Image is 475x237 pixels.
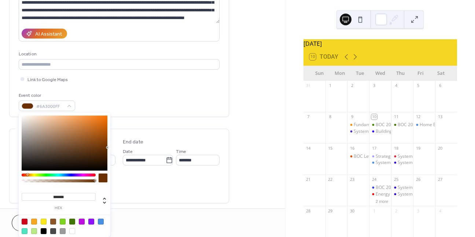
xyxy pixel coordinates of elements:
button: AI Assistant [22,29,67,39]
div: System Performance Module Part 8 [391,191,413,197]
div: System Performance Module Part 4 Webinar [391,160,413,166]
div: System Performance Module Part 3 Webinar [391,153,413,160]
div: BOC 2001B Part 1 - SCOPING YOUR BUILDING FOR OPERATIONAL IMPROVEMENTS [369,185,391,191]
div: 26 [415,177,421,182]
div: 18 [393,145,399,151]
div: #9B9B9B [60,228,66,234]
div: 3 [371,83,377,88]
div: #B8E986 [31,228,37,234]
div: Fundamentals of Energy Efficient Building Operations - Part 1: Energy Efficiency and Sustainabili... [347,122,369,128]
div: 19 [415,145,421,151]
div: Sun [309,66,329,81]
div: 1 [328,83,333,88]
div: System Performance Module Part 2 [354,128,426,135]
div: #BD10E0 [79,219,85,225]
div: Building Electric-Efficient Tiny Homes: Smarter, Smaller, Sustainable [369,128,391,135]
button: Cancel [12,215,57,231]
div: System Performance Module Part 2 [347,128,369,135]
div: 15 [328,145,333,151]
div: Home Energy Audits [413,122,435,128]
div: 3 [415,208,421,214]
div: 20 [437,145,443,151]
div: 7 [306,114,311,120]
div: #000000 [41,228,47,234]
div: #4A90E2 [98,219,104,225]
div: 6 [437,83,443,88]
div: 8 [328,114,333,120]
div: 29 [328,208,333,214]
div: [DATE] [303,39,457,48]
div: 12 [415,114,421,120]
div: 17 [371,145,377,151]
div: 14 [306,145,311,151]
div: Sat [431,66,451,81]
div: Location [19,50,218,58]
span: #6A3000FF [36,103,63,110]
div: 22 [328,177,333,182]
div: #D0021B [22,219,27,225]
div: 24 [371,177,377,182]
div: 11 [393,114,399,120]
div: #50E3C2 [22,228,27,234]
div: 31 [306,83,311,88]
div: #7ED321 [60,219,66,225]
label: hex [22,206,96,210]
div: 1 [371,208,377,214]
div: System Performance Module Part 7 [398,185,470,191]
div: Strategies to Help Reduce Peak Energy Use [376,153,464,160]
div: Energy Efficiency and IAQ: When and What to Monitor in a Home [369,191,391,197]
div: BOC 2001A Part 1 Scoping Your Building for Operational Improvements [369,122,391,128]
div: #F5A623 [31,219,37,225]
div: #FFFFFF [69,228,75,234]
div: Wed [370,66,390,81]
div: 5 [415,83,421,88]
div: 13 [437,114,443,120]
div: 28 [306,208,311,214]
div: System Performance Module Part 8 [398,191,470,197]
div: 30 [349,208,355,214]
div: Mon [329,66,350,81]
button: 2 more [373,198,391,204]
div: #8B572A [50,219,56,225]
div: AI Assistant [35,30,62,38]
div: 2 [393,208,399,214]
div: 2 [349,83,355,88]
div: 16 [349,145,355,151]
div: BOC Level I Multifamily 1001A Part 1: Energy Efficient Operation of Multifamily Building HVAC Sys... [347,153,369,160]
div: Home Energy Audits [420,122,461,128]
span: Date [123,148,133,156]
div: #4A4A4A [50,228,56,234]
div: 10 [371,114,377,120]
div: 9 [349,114,355,120]
div: End date [123,138,143,146]
div: Tue [350,66,370,81]
div: #F8E71C [41,219,47,225]
div: 21 [306,177,311,182]
div: #9013FE [88,219,94,225]
div: 4 [393,83,399,88]
div: BOC 2001A Part 2 - SCOPING YOUR BUILDING FOR OPERATIONAL IMPROVEMENTS [391,122,413,128]
div: #417505 [69,219,75,225]
div: Event color [19,92,74,99]
div: System Performance Module Part 1 [369,160,391,166]
span: Time [176,148,186,156]
div: 25 [393,177,399,182]
span: Link to Google Maps [27,76,68,84]
div: System Performance Module Part 7 [391,185,413,191]
div: 4 [437,208,443,214]
div: Strategies to Help Reduce Peak Energy Use [369,153,391,160]
div: Fri [410,66,431,81]
div: Thu [390,66,410,81]
div: System Performance Module Part 1 [376,160,448,166]
div: 23 [349,177,355,182]
div: 27 [437,177,443,182]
